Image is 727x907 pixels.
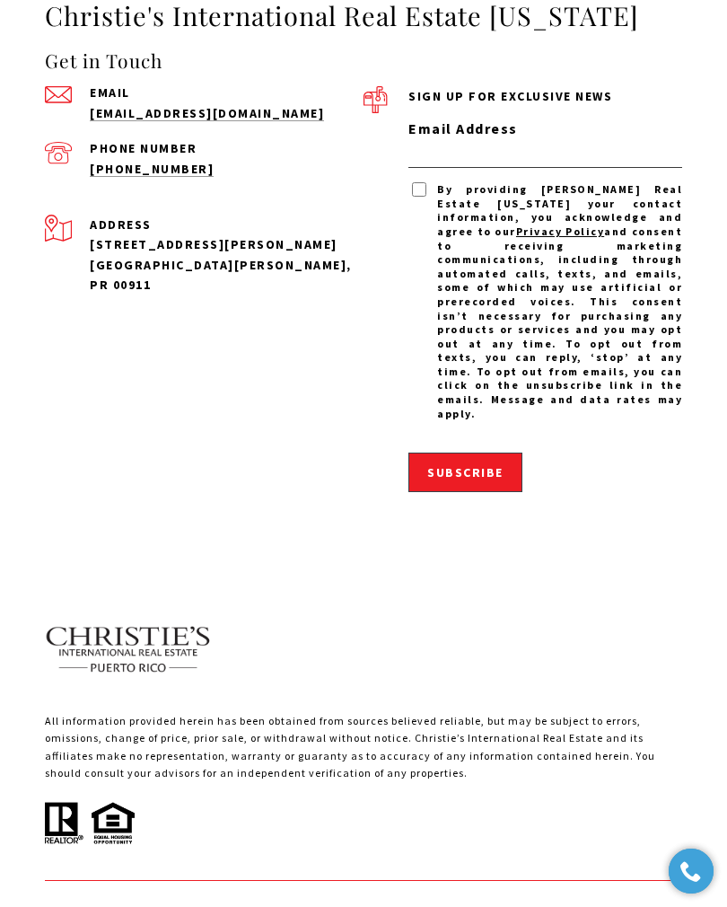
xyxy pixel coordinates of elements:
[90,142,363,154] p: Phone Number
[90,86,363,99] p: Email
[516,225,604,238] a: Privacy Policy - open in a new tab
[408,182,430,197] input: By providing Christie's Real Estate Puerto Rico your contact information, you acknowledge and agr...
[90,257,352,293] span: [GEOGRAPHIC_DATA][PERSON_NAME], PR 00911
[45,712,682,798] p: All information provided herein has been obtained from sources believed reliable, but may be subj...
[90,234,363,254] div: [STREET_ADDRESS][PERSON_NAME]
[45,604,212,694] img: Christie's International Real Estate text transparent background
[45,47,363,75] h4: Get in Touch
[427,464,504,480] span: Subscribe
[90,215,363,234] p: Address
[408,453,522,492] button: Subscribe
[437,182,682,420] span: By providing [PERSON_NAME] Real Estate [US_STATE] your contact information, you acknowledge and a...
[408,86,682,106] p: Sign up for exclusive news
[408,118,682,141] label: Email Address
[90,105,324,121] a: send an email to admin@cirepr.com
[90,161,214,177] a: call (939) 337-3000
